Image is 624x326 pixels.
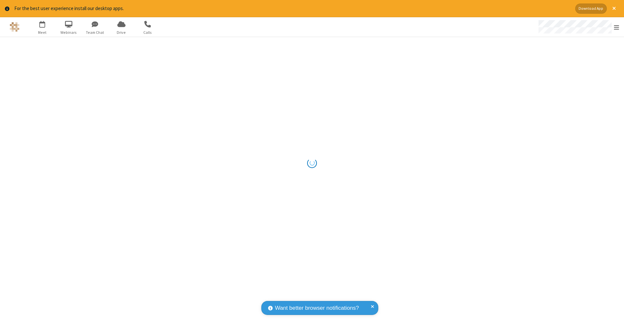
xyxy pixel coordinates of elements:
[609,4,619,14] button: Close alert
[30,30,55,35] span: Meet
[57,30,81,35] span: Webinars
[109,30,134,35] span: Drive
[532,17,624,37] div: Open menu
[136,30,160,35] span: Calls
[2,17,27,37] button: Logo
[275,304,359,312] span: Want better browser notifications?
[83,30,107,35] span: Team Chat
[575,4,607,14] button: Download App
[14,5,570,12] div: For the best user experience install our desktop apps.
[10,22,19,32] img: QA Selenium DO NOT DELETE OR CHANGE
